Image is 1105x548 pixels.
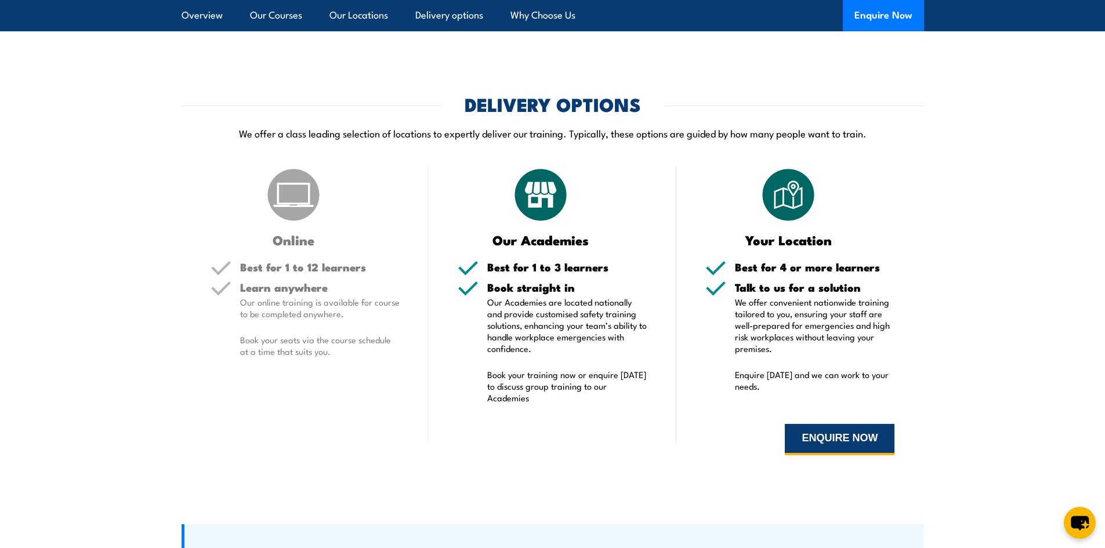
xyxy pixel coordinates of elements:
h2: DELIVERY OPTIONS [465,96,641,112]
p: Book your seats via the course schedule at a time that suits you. [240,334,400,357]
p: We offer convenient nationwide training tailored to you, ensuring your staff are well-prepared fo... [735,296,895,354]
h5: Best for 1 to 3 learners [487,262,647,273]
h5: Best for 4 or more learners [735,262,895,273]
h5: Book straight in [487,282,647,293]
button: ENQUIRE NOW [785,424,894,455]
h5: Learn anywhere [240,282,400,293]
h5: Talk to us for a solution [735,282,895,293]
p: Our online training is available for course to be completed anywhere. [240,296,400,320]
button: chat-button [1064,507,1096,539]
h3: Online [211,233,377,246]
h3: Our Academies [458,233,624,246]
p: Book your training now or enquire [DATE] to discuss group training to our Academies [487,369,647,404]
h5: Best for 1 to 12 learners [240,262,400,273]
h3: Your Location [705,233,872,246]
p: Enquire [DATE] and we can work to your needs. [735,369,895,392]
p: We offer a class leading selection of locations to expertly deliver our training. Typically, thes... [182,126,924,140]
p: Our Academies are located nationally and provide customised safety training solutions, enhancing ... [487,296,647,354]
